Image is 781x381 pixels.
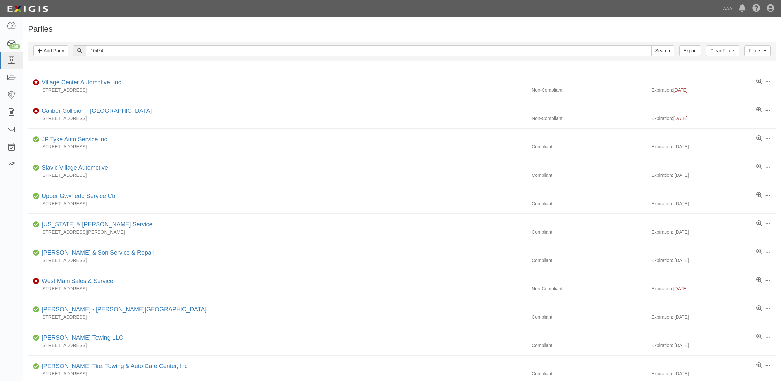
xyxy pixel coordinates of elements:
div: Compliant [527,200,652,207]
a: Slavic Village Automotive [42,164,108,171]
div: [STREET_ADDRESS] [28,257,527,264]
a: View results summary [756,220,762,227]
div: Village Center Automotive, Inc. [39,79,123,87]
div: [STREET_ADDRESS] [28,143,527,150]
div: Compliant [527,143,652,150]
div: [STREET_ADDRESS] [28,285,527,292]
div: Compliant [527,257,652,264]
a: View results summary [756,107,762,113]
div: Boyd's Towing LLC [39,334,123,342]
div: [STREET_ADDRESS] [28,200,527,207]
i: Non-Compliant [33,109,39,113]
span: [DATE] [673,286,688,291]
a: Caliber Collision - [GEOGRAPHIC_DATA] [42,108,152,114]
a: View results summary [756,192,762,199]
img: logo-5460c22ac91f19d4615b14bd174203de0afe785f0fc80cf4dbbc73dc1793850b.png [5,3,50,15]
i: Non-Compliant [33,80,39,85]
span: [DATE] [673,87,688,93]
div: [STREET_ADDRESS] [28,115,527,122]
a: [PERSON_NAME] - [PERSON_NAME][GEOGRAPHIC_DATA] [42,306,206,313]
a: Upper Gwynedd Service Ctr [42,193,116,199]
div: Expiration: [DATE] [652,143,776,150]
div: Weber & Son Service & Repair [39,249,154,257]
i: Compliant [33,137,39,142]
a: [PERSON_NAME] Towing LLC [42,334,123,341]
div: Expiration: [652,115,776,122]
h1: Parties [28,25,776,33]
a: View results summary [756,277,762,284]
i: Compliant [33,251,39,255]
a: [PERSON_NAME] Tire, Towing & Auto Care Center, Inc [42,363,188,369]
div: [STREET_ADDRESS] [28,172,527,178]
div: Expiration: [DATE] [652,342,776,349]
a: Add Party [33,45,68,56]
div: Expiration: [DATE] [652,314,776,320]
a: View results summary [756,135,762,142]
div: Non-Compliant [527,115,652,122]
div: Washington & Lee Service [39,220,152,229]
div: Expiration: [DATE] [652,229,776,235]
a: View results summary [756,334,762,340]
div: Non-Compliant [527,285,652,292]
i: Compliant [33,307,39,312]
div: Caliber Collision - Copperfield [39,107,152,115]
div: Slavic Village Automotive [39,164,108,172]
div: Compliant [527,172,652,178]
a: [PERSON_NAME] & Son Service & Repair [42,249,154,256]
div: Expiration: [DATE] [652,200,776,207]
a: View results summary [756,305,762,312]
i: Compliant [33,222,39,227]
div: Compliant [527,314,652,320]
div: Brown's Tire, Towing & Auto Care Center, Inc [39,362,188,371]
div: [STREET_ADDRESS][PERSON_NAME] [28,229,527,235]
a: Export [679,45,701,56]
div: West Main Sales & Service [39,277,113,286]
div: Compliant [527,342,652,349]
div: [STREET_ADDRESS] [28,87,527,93]
div: Expiration: [DATE] [652,257,776,264]
span: [DATE] [673,116,688,121]
a: Village Center Automotive, Inc. [42,79,123,86]
a: View results summary [756,164,762,170]
div: JP Tyke Auto Service Inc [39,135,107,144]
div: Expiration: [652,285,776,292]
div: 158 [9,44,20,49]
i: Non-Compliant [33,279,39,284]
div: Expiration: [DATE] [652,370,776,377]
a: West Main Sales & Service [42,278,113,284]
i: Compliant [33,166,39,170]
div: Compliant [527,229,652,235]
a: [US_STATE] & [PERSON_NAME] Service [42,221,152,228]
input: Search [86,45,651,56]
i: Help Center - Complianz [752,5,760,13]
a: AAA [720,2,736,15]
div: Expiration: [DATE] [652,172,776,178]
div: [STREET_ADDRESS] [28,370,527,377]
a: View results summary [756,79,762,85]
i: Compliant [33,194,39,199]
a: View results summary [756,362,762,369]
div: [STREET_ADDRESS] [28,342,527,349]
div: Ben Clymer's - Moreno Valley [39,305,206,314]
a: Filters [744,45,771,56]
div: [STREET_ADDRESS] [28,314,527,320]
a: Clear Filters [706,45,739,56]
i: Compliant [33,336,39,340]
div: Compliant [527,370,652,377]
a: JP Tyke Auto Service Inc [42,136,107,143]
i: Compliant [33,364,39,369]
div: Upper Gwynedd Service Ctr [39,192,116,201]
div: Non-Compliant [527,87,652,93]
input: Search [651,45,674,56]
a: View results summary [756,249,762,255]
div: Expiration: [652,87,776,93]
